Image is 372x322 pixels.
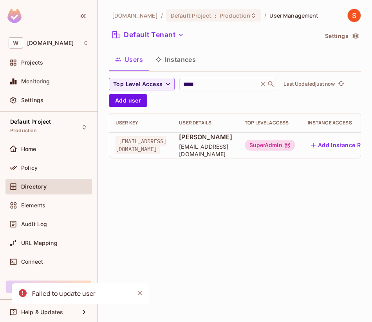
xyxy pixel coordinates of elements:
[21,221,47,227] span: Audit Log
[220,12,250,19] span: Production
[27,40,74,46] span: Workspace: withpronto.com
[32,289,96,299] div: Failed to update user
[109,50,149,69] button: Users
[116,136,166,154] span: [EMAIL_ADDRESS][DOMAIN_NAME]
[245,120,295,126] div: Top Level Access
[336,79,346,89] button: refresh
[10,128,37,134] span: Production
[116,120,166,126] div: User Key
[264,12,266,19] li: /
[21,183,47,190] span: Directory
[335,79,346,89] span: Click to refresh data
[134,287,146,299] button: Close
[112,12,158,19] span: the active workspace
[348,9,361,22] img: Shubhang Singhal
[21,165,38,171] span: Policy
[284,81,335,87] p: Last Updated just now
[338,80,345,88] span: refresh
[21,78,50,85] span: Monitoring
[161,12,163,19] li: /
[109,94,147,107] button: Add user
[21,146,36,152] span: Home
[171,12,211,19] span: Default Project
[179,133,232,141] span: [PERSON_NAME]
[21,240,58,246] span: URL Mapping
[21,259,43,265] span: Connect
[179,143,232,158] span: [EMAIL_ADDRESS][DOMAIN_NAME]
[149,50,202,69] button: Instances
[245,140,295,151] div: SuperAdmin
[113,79,163,89] span: Top Level Access
[9,37,23,49] span: W
[214,13,217,19] span: :
[109,78,175,90] button: Top Level Access
[322,30,361,42] button: Settings
[21,202,45,209] span: Elements
[10,119,51,125] span: Default Project
[21,59,43,66] span: Projects
[7,9,22,23] img: SReyMgAAAABJRU5ErkJggg==
[179,120,232,126] div: User Details
[269,12,318,19] span: User Management
[109,29,187,41] button: Default Tenant
[21,97,43,103] span: Settings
